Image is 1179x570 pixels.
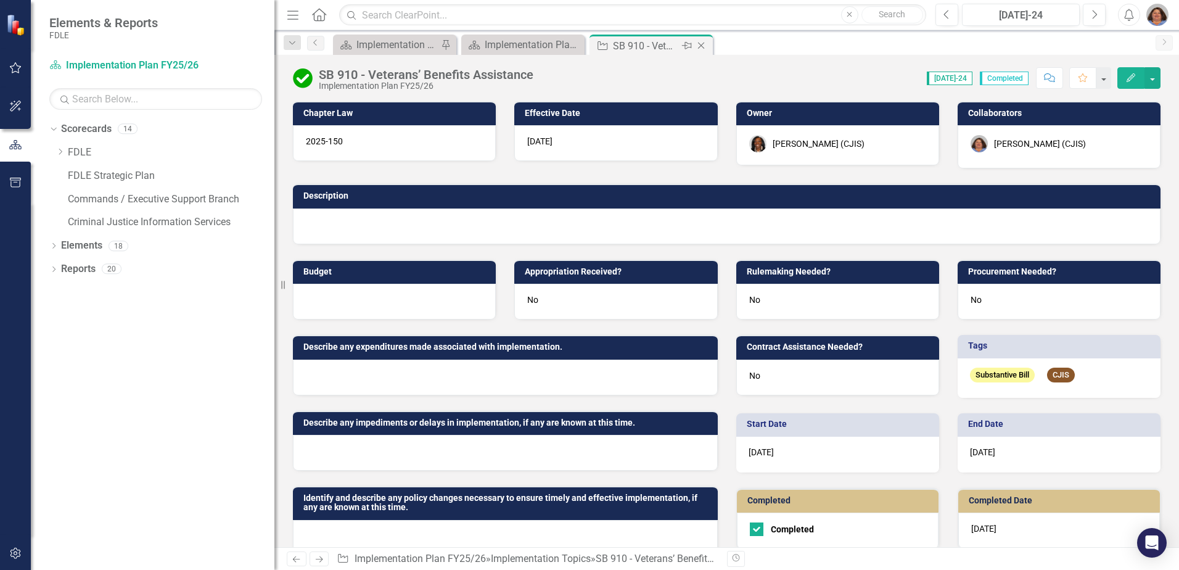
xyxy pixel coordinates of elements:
a: Implementation Plan FY25/26 [49,59,203,73]
span: [DATE]-24 [927,72,972,85]
a: Criminal Justice Information Services [68,215,274,229]
img: Complete [293,68,313,88]
input: Search Below... [49,88,262,110]
span: [DATE] [749,447,774,457]
h3: Completed Date [969,496,1154,505]
div: 18 [109,241,128,251]
a: FDLE Strategic Plan [68,169,274,183]
div: [PERSON_NAME] (CJIS) [773,138,865,150]
span: [DATE] [971,524,996,534]
span: No [749,371,760,381]
div: SB 910 - Veterans’ Benefits Assistance [613,38,679,54]
div: Open Intercom Messenger [1137,528,1167,558]
h3: Collaborators [968,109,1154,118]
h3: Contract Assistance Needed? [747,342,933,352]
div: 20 [102,264,121,275]
small: FDLE [49,30,158,40]
h3: Describe any impediments or delays in implementation, if any are known at this time. [303,418,712,427]
h3: End Date [968,419,1154,429]
span: [DATE] [970,447,995,457]
h3: Chapter Law [303,109,490,118]
div: » » [337,552,717,566]
h3: Budget [303,267,490,276]
h3: Effective Date [525,109,711,118]
h3: Describe any expenditures made associated with implementation. [303,342,712,352]
p: 2025-150 [306,135,483,147]
input: Search ClearPoint... [339,4,926,26]
h3: Start Date [747,419,933,429]
a: Scorecards [61,122,112,136]
h3: Appropriation Received? [525,267,711,276]
h3: Owner [747,109,933,118]
h3: Completed [747,496,932,505]
img: Rachel Truxell [1146,4,1169,26]
div: [PERSON_NAME] (CJIS) [994,138,1086,150]
img: Lucy Saunders [749,135,766,152]
span: Search [879,9,905,19]
h3: Description [303,191,1154,200]
button: [DATE]-24 [962,4,1080,26]
a: Implementation Plan FY23/24 [336,37,438,52]
a: Reports [61,262,96,276]
span: Substantive Bill [970,368,1035,383]
img: ClearPoint Strategy [6,14,28,36]
span: No [527,295,538,305]
h3: Identify and describe any policy changes necessary to ensure timely and effective implementation,... [303,494,712,513]
div: 14 [118,124,138,134]
span: CJIS [1047,368,1075,383]
h3: Rulemaking Needed? [747,267,933,276]
div: SB 910 - Veterans’ Benefits Assistance [319,68,533,81]
a: Implementation Plan FY25/26 [355,553,486,564]
img: Rachel Truxell [971,135,988,152]
h3: Tags [968,341,1154,350]
a: Elements [61,239,102,253]
h3: Procurement Needed? [968,267,1154,276]
span: No [971,295,982,305]
div: [DATE]-24 [966,8,1075,23]
span: No [749,295,760,305]
div: Implementation Plan FY23/24 [356,37,438,52]
button: Search [861,6,923,23]
a: Implementation Topics [491,553,591,564]
a: Implementation Plan FY25/26 [464,37,581,52]
div: Implementation Plan FY25/26 [319,81,533,91]
div: SB 910 - Veterans’ Benefits Assistance [596,553,762,564]
a: Commands / Executive Support Branch [68,192,274,207]
span: Elements & Reports [49,15,158,30]
span: [DATE] [527,136,553,146]
span: Completed [980,72,1029,85]
div: Implementation Plan FY25/26 [485,37,581,52]
a: FDLE [68,146,274,160]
